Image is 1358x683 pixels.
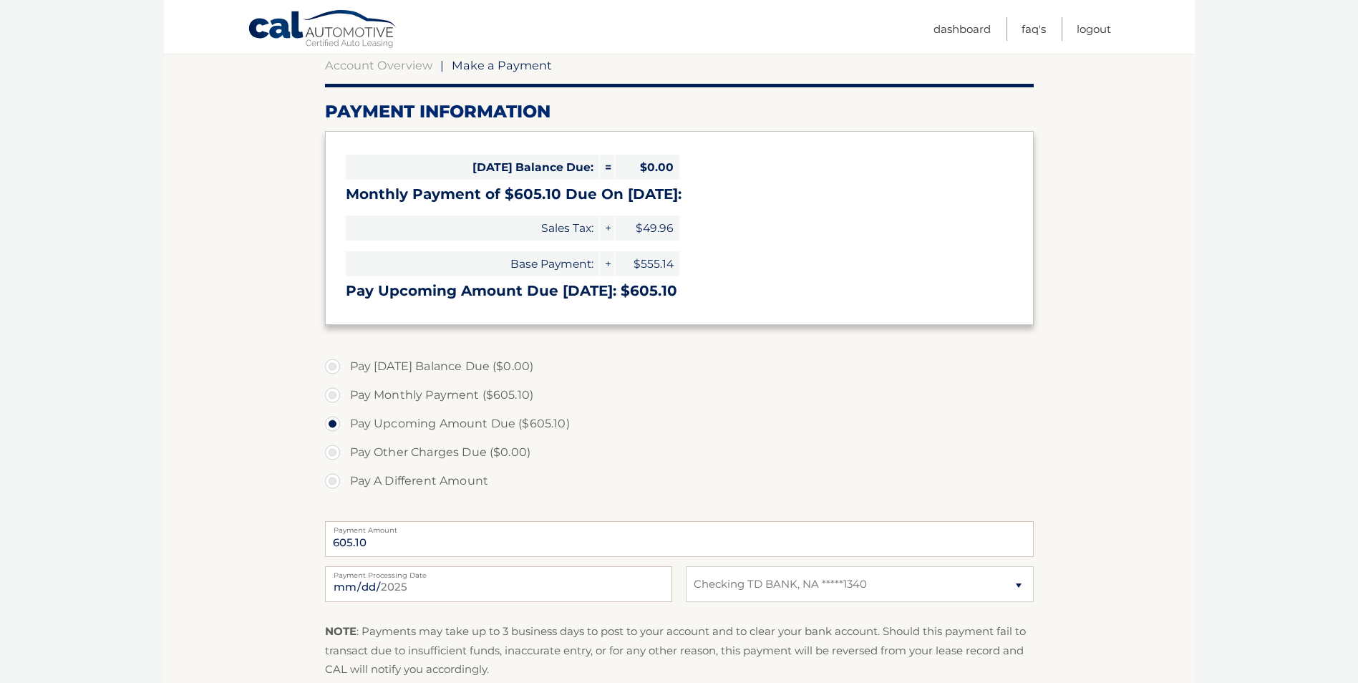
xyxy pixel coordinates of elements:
[600,155,614,180] span: =
[346,155,599,180] span: [DATE] Balance Due:
[325,566,672,602] input: Payment Date
[325,58,432,72] a: Account Overview
[452,58,552,72] span: Make a Payment
[933,17,991,41] a: Dashboard
[325,521,1034,533] label: Payment Amount
[1022,17,1046,41] a: FAQ's
[325,624,357,638] strong: NOTE
[325,381,1034,410] label: Pay Monthly Payment ($605.10)
[346,251,599,276] span: Base Payment:
[325,622,1034,679] p: : Payments may take up to 3 business days to post to your account and to clear your bank account....
[248,9,398,51] a: Cal Automotive
[325,352,1034,381] label: Pay [DATE] Balance Due ($0.00)
[325,521,1034,557] input: Payment Amount
[600,251,614,276] span: +
[325,410,1034,438] label: Pay Upcoming Amount Due ($605.10)
[325,101,1034,122] h2: Payment Information
[346,282,1013,300] h3: Pay Upcoming Amount Due [DATE]: $605.10
[325,438,1034,467] label: Pay Other Charges Due ($0.00)
[346,185,1013,203] h3: Monthly Payment of $605.10 Due On [DATE]:
[600,215,614,241] span: +
[615,155,679,180] span: $0.00
[615,215,679,241] span: $49.96
[346,215,599,241] span: Sales Tax:
[325,566,672,578] label: Payment Processing Date
[325,467,1034,495] label: Pay A Different Amount
[615,251,679,276] span: $555.14
[440,58,444,72] span: |
[1077,17,1111,41] a: Logout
